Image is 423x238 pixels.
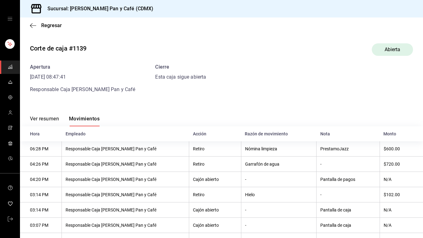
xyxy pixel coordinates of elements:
th: N/A [380,218,423,233]
th: Acción [189,126,241,141]
span: Regresar [41,22,62,28]
th: N/A [380,172,423,187]
div: Corte de caja #1139 [30,44,87,53]
th: Cajón abierto [189,218,241,233]
th: 04:20 PM [20,172,62,187]
div: navigation tabs [30,116,100,126]
th: - [317,157,380,172]
th: Garrafón de agua [241,157,316,172]
span: Abierta [381,46,404,53]
th: Responsable Caja [PERSON_NAME] Pan y Café [62,202,189,218]
th: 03:07 PM [20,218,62,233]
th: Cajón abierto [189,172,241,187]
th: - [241,218,316,233]
th: Pantalla de caja [317,202,380,218]
th: PrestamoJazz [317,141,380,157]
th: Responsable Caja [PERSON_NAME] Pan y Café [62,218,189,233]
th: Retiro [189,187,241,202]
button: Ver resumen [30,116,59,126]
button: Movimientos [69,116,100,126]
th: - [241,172,316,187]
th: Hielo [241,187,316,202]
th: Empleado [62,126,189,141]
th: - [241,202,316,218]
th: Nómina limpieza [241,141,316,157]
th: 03:14 PM [20,202,62,218]
th: $720.00 [380,157,423,172]
th: Pantalla de caja [317,218,380,233]
th: - [317,187,380,202]
div: Cierre [155,63,206,71]
th: Responsable Caja [PERSON_NAME] Pan y Café [62,187,189,202]
th: N/A [380,202,423,218]
th: $600.00 [380,141,423,157]
div: Esta caja sigue abierta [155,73,206,81]
th: Razón de movimiento [241,126,316,141]
th: Retiro [189,141,241,157]
th: Monto [380,126,423,141]
h3: Sucursal: [PERSON_NAME] Pan y Café (CDMX) [42,5,153,12]
span: Responsable Caja [PERSON_NAME] Pan y Café [30,86,135,92]
th: Cajón abierto [189,202,241,218]
th: Pantalla de pagos [317,172,380,187]
button: Regresar [30,22,62,28]
th: $102.00 [380,187,423,202]
th: Hora [20,126,62,141]
button: open drawer [7,16,12,21]
time: [DATE] 08:47:41 [30,73,135,81]
th: Responsable Caja [PERSON_NAME] Pan y Café [62,157,189,172]
th: Responsable Caja [PERSON_NAME] Pan y Café [62,141,189,157]
div: Apertura [30,63,135,71]
th: Nota [317,126,380,141]
th: Retiro [189,157,241,172]
th: 03:14 PM [20,187,62,202]
th: Responsable Caja [PERSON_NAME] Pan y Café [62,172,189,187]
th: 04:26 PM [20,157,62,172]
th: 06:28 PM [20,141,62,157]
